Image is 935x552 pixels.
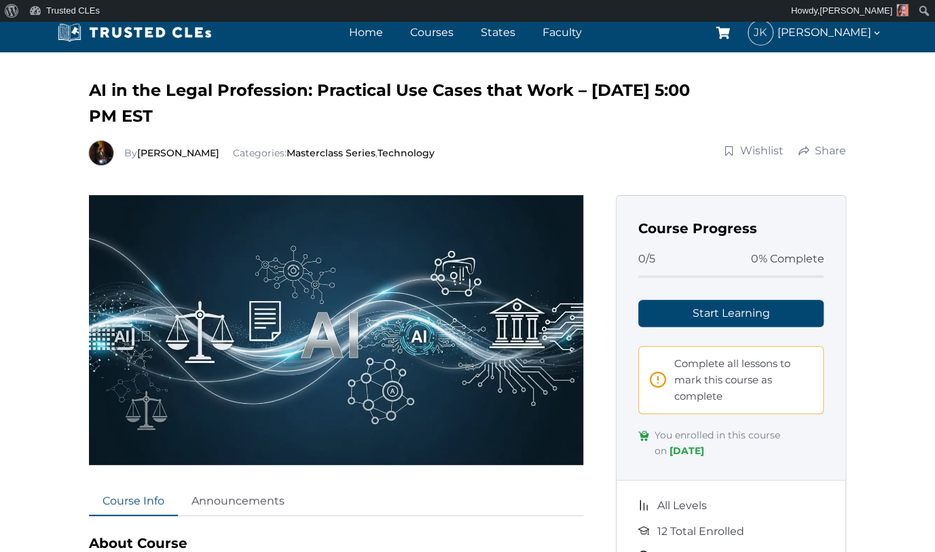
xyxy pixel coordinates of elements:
[89,141,113,165] img: Richard Estevez
[820,5,892,16] span: [PERSON_NAME]
[124,147,222,159] span: By
[407,22,457,42] a: Courses
[670,445,704,457] span: [DATE]
[378,147,435,159] a: Technology
[137,147,219,159] a: [PERSON_NAME]
[723,143,784,159] a: Wishlist
[89,195,583,465] img: AI-in-the-Legal-Profession.webp
[638,300,824,327] a: Start Learning
[54,22,216,43] img: Trusted CLEs
[798,143,847,159] a: Share
[346,22,386,42] a: Home
[748,20,773,45] span: JK
[655,428,824,458] span: You enrolled in this course on
[178,487,298,517] a: Announcements
[674,356,813,404] span: Complete all lessons to mark this course as complete
[750,250,824,268] span: 0% Complete
[638,250,655,268] span: 0/5
[477,22,519,42] a: States
[777,23,882,41] span: [PERSON_NAME]
[638,218,824,239] h3: Course Progress
[89,80,690,126] span: AI in the Legal Profession: Practical Use Cases that Work – [DATE] 5:00 PM EST
[657,523,744,540] span: 12 Total Enrolled
[657,497,707,515] span: All Levels
[539,22,585,42] a: Faculty
[287,147,375,159] a: Masterclass Series
[89,487,178,517] a: Course Info
[124,145,435,160] div: Categories: ,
